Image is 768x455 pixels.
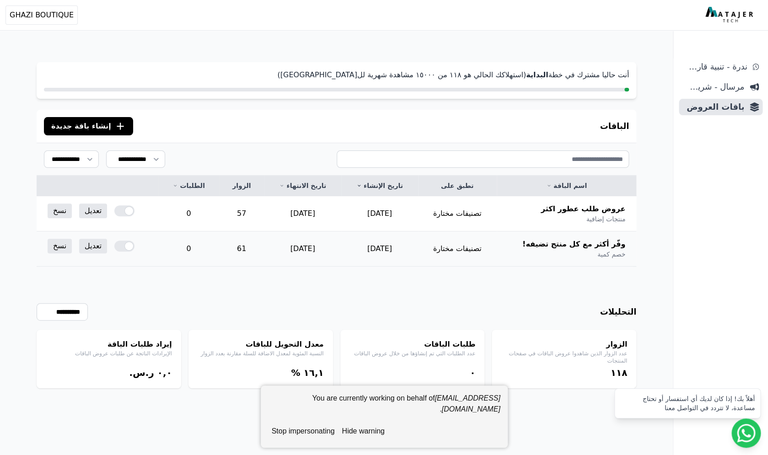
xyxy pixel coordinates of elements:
[705,7,755,23] img: MatajerTech Logo
[349,366,476,379] div: ۰
[169,181,208,190] a: الطلبات
[264,231,341,267] td: [DATE]
[418,231,497,267] td: تصنيفات مختارة
[418,196,497,231] td: تصنيفات مختارة
[158,231,219,267] td: 0
[522,239,625,250] span: وفّر أكثر مع كل منتج تضيفه!
[198,339,324,350] h4: معدل التحويل للباقات
[600,120,629,133] h3: الباقات
[586,214,625,224] span: منتجات إضافية
[501,339,627,350] h4: الزوار
[303,367,323,378] bdi: ١٦,١
[501,366,627,379] div: ١١٨
[10,10,74,21] span: GHAZI BOUTIQUE
[46,339,172,350] h4: إيراد طلبات الباقة
[341,196,418,231] td: [DATE]
[418,176,497,196] th: تطبق على
[341,231,418,267] td: [DATE]
[44,70,629,80] p: أنت حاليا مشترك في خطة (استهلاكك الحالي هو ١١٨ من ١٥۰۰۰ مشاهدة شهرية لل[GEOGRAPHIC_DATA])
[349,350,476,357] p: عدد الطلبات التي تم إنشاؤها من خلال عروض الباقات
[157,367,172,378] bdi: ۰,۰
[620,394,755,412] div: أهلاً بك! إذا كان لديك أي استفسار أو تحتاج مساعدة، لا تتردد في التواصل معنا
[48,239,72,253] a: نسخ
[682,101,744,113] span: باقات العروض
[219,231,264,267] td: 61
[682,60,747,73] span: ندرة - تنبية قارب علي النفاذ
[46,350,172,357] p: الإيرادات الناتجة عن طلبات عروض الباقات
[600,305,636,318] h3: التحليلات
[129,367,154,378] span: ر.س.
[268,422,338,440] button: stop impersonating
[198,350,324,357] p: النسبة المئوية لمعدل الاضافة للسلة مقارنة بعدد الزوار
[275,181,330,190] a: تاريخ الانتهاء
[508,181,625,190] a: اسم الباقة
[291,367,300,378] span: %
[219,176,264,196] th: الزوار
[682,80,744,93] span: مرسال - شريط دعاية
[349,339,476,350] h4: طلبات الباقات
[219,196,264,231] td: 57
[435,394,500,413] em: [EMAIL_ADDRESS][DOMAIN_NAME]
[541,203,625,214] span: عروض طلب عطور اكثر
[597,250,625,259] span: خصم كمية
[501,350,627,364] p: عدد الزوار الذين شاهدوا عروض الباقات في صفحات المنتجات
[268,393,500,422] div: You are currently working on behalf of .
[79,203,107,218] a: تعديل
[526,70,548,79] strong: البداية
[338,422,388,440] button: hide warning
[264,196,341,231] td: [DATE]
[79,239,107,253] a: تعديل
[51,121,111,132] span: إنشاء باقة جديدة
[48,203,72,218] a: نسخ
[352,181,407,190] a: تاريخ الإنشاء
[5,5,78,25] button: GHAZI BOUTIQUE
[158,196,219,231] td: 0
[44,117,133,135] button: إنشاء باقة جديدة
